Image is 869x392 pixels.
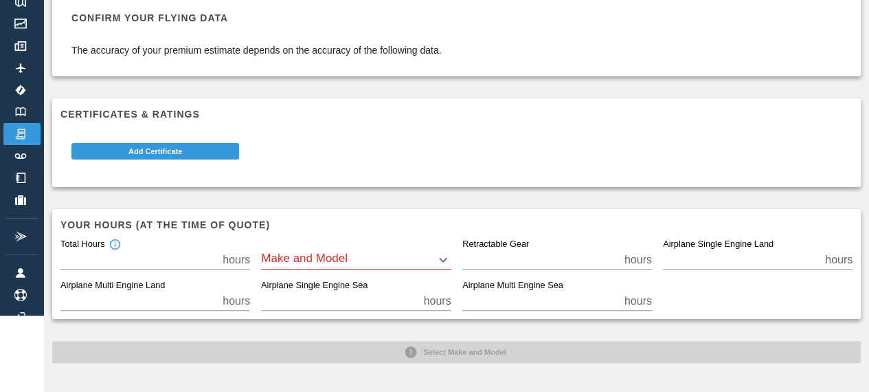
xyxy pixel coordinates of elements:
[60,107,853,122] h6: Certificates & Ratings
[624,252,652,268] p: hours
[60,280,165,292] label: Airplane Multi Engine Land
[60,217,853,232] h6: Your hours (at the time of quote)
[624,293,652,309] p: hours
[71,10,442,25] h6: Confirm your flying data
[825,252,853,268] p: hours
[462,239,529,251] label: Retractable Gear
[462,280,563,292] label: Airplane Multi Engine Sea
[109,239,121,251] svg: Total hours in fixed-wing aircraft
[71,43,442,57] p: The accuracy of your premium estimate depends on the accuracy of the following data.
[261,280,368,292] label: Airplane Single Engine Sea
[223,252,250,268] p: hours
[60,239,121,251] div: Total Hours
[223,293,250,309] p: hours
[71,143,239,160] button: Add Certificate
[663,239,774,251] label: Airplane Single Engine Land
[423,293,451,309] p: hours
